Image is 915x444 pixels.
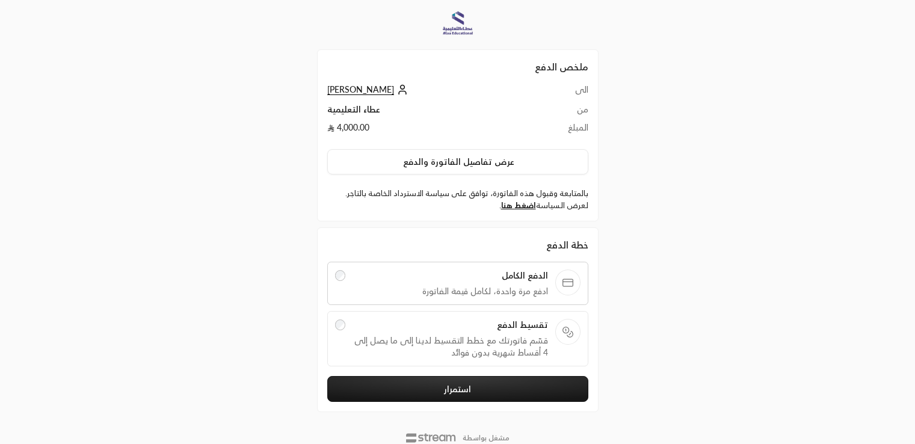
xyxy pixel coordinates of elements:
td: المبلغ [537,122,588,140]
button: عرض تفاصيل الفاتورة والدفع [327,149,588,174]
span: تقسيط الدفع [353,319,547,331]
td: الى [537,84,588,103]
div: خطة الدفع [327,238,588,252]
span: ادفع مرة واحدة، لكامل قيمة الفاتورة [353,285,547,297]
td: 4,000.00 [327,122,537,140]
button: استمرار [327,376,588,402]
label: بالمتابعة وقبول هذه الفاتورة، توافق على سياسة الاسترداد الخاصة بالتاجر. لعرض السياسة . [327,188,588,211]
p: مشغل بواسطة [463,433,510,443]
input: تقسيط الدفعقسّم فاتورتك مع خطط التقسيط لدينا إلى ما يصل إلى 4 أقساط شهرية بدون فوائد [335,319,346,330]
a: اضغط هنا [501,200,536,210]
td: من [537,103,588,122]
span: قسّم فاتورتك مع خطط التقسيط لدينا إلى ما يصل إلى 4 أقساط شهرية بدون فوائد [353,335,547,359]
span: الدفع الكامل [353,270,547,282]
a: [PERSON_NAME] [327,84,411,94]
h2: ملخص الدفع [327,60,588,74]
span: [PERSON_NAME] [327,84,394,95]
img: Company Logo [442,7,474,40]
input: الدفع الكاملادفع مرة واحدة، لكامل قيمة الفاتورة [335,270,346,281]
td: عطاء التعليمية [327,103,537,122]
